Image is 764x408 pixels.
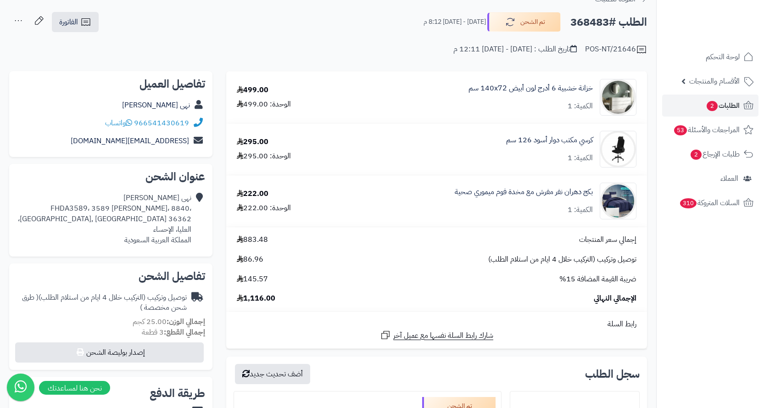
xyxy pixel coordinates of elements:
[150,388,205,399] h2: طريقة الدفع
[594,293,636,304] span: الإجمالي النهائي
[17,292,187,313] div: توصيل وتركيب (التركيب خلال 4 ايام من استلام الطلب)
[568,153,593,163] div: الكمية: 1
[237,203,291,213] div: الوحدة: 222.00
[568,205,593,215] div: الكمية: 1
[15,342,204,363] button: إصدار بوليصة الشحن
[237,151,291,162] div: الوحدة: 295.00
[570,13,647,32] h2: الطلب #368483
[585,369,640,380] h3: سجل الطلب
[679,196,740,209] span: السلات المتروكة
[600,79,636,116] img: 1746709299-1702541934053-68567865785768-1000x1000-90x90.jpg
[237,254,263,265] span: 86.96
[690,148,740,161] span: طلبات الإرجاع
[506,135,593,145] a: كرسي مكتب دوار أسود 126 سم
[706,50,740,63] span: لوحة التحكم
[468,83,593,94] a: خزانة خشبية 6 أدرج لون أبيض 140x72 سم
[17,271,205,282] h2: تفاصيل الشحن
[134,117,189,129] a: 966541430619
[707,101,718,111] span: 2
[674,125,687,135] span: 53
[230,319,643,330] div: رابط السلة
[579,235,636,245] span: إجمالي سعر المنتجات
[17,78,205,89] h2: تفاصيل العميل
[662,95,758,117] a: الطلبات2
[105,117,132,129] a: واتساب
[237,99,291,110] div: الوحدة: 499.00
[122,100,190,111] a: نهى [PERSON_NAME]
[680,198,697,208] span: 310
[706,99,740,112] span: الطلبات
[380,330,493,341] a: شارك رابط السلة نفسها مع عميل آخر
[424,17,486,27] small: [DATE] - [DATE] 8:12 م
[662,119,758,141] a: المراجعات والأسئلة53
[59,17,78,28] span: الفاتورة
[673,123,740,136] span: المراجعات والأسئلة
[453,44,577,55] div: تاريخ الطلب : [DATE] - [DATE] 12:11 م
[568,101,593,112] div: الكمية: 1
[22,292,187,313] span: ( طرق شحن مخصصة )
[71,135,189,146] a: [EMAIL_ADDRESS][DOMAIN_NAME]
[133,316,205,327] small: 25.00 كجم
[237,189,268,199] div: 222.00
[488,254,636,265] span: توصيل وتركيب (التركيب خلال 4 ايام من استلام الطلب)
[237,235,268,245] span: 883.48
[52,12,99,32] a: الفاتورة
[662,192,758,214] a: السلات المتروكة310
[235,364,310,384] button: أضف تحديث جديد
[142,327,205,338] small: 3 قطعة
[237,293,275,304] span: 1,116.00
[689,75,740,88] span: الأقسام والمنتجات
[237,274,268,285] span: 145.57
[17,193,191,245] div: نهى [PERSON_NAME] FHDA3589، 3589 [PERSON_NAME]، 8840، [GEOGRAPHIC_DATA], [GEOGRAPHIC_DATA] 36362،...
[600,183,636,219] img: 1751444880-110201010884-90x90.jpg
[662,143,758,165] a: طلبات الإرجاع2
[691,150,702,160] span: 2
[720,172,738,185] span: العملاء
[167,316,205,327] strong: إجمالي الوزن:
[237,137,268,147] div: 295.00
[487,12,561,32] button: تم الشحن
[585,44,647,55] div: POS-NT/21646
[559,274,636,285] span: ضريبة القيمة المضافة 15%
[237,85,268,95] div: 499.00
[164,327,205,338] strong: إجمالي القطع:
[662,46,758,68] a: لوحة التحكم
[17,171,205,182] h2: عنوان الشحن
[600,131,636,168] img: 1728834012-110102090200-90x90.jpg
[662,168,758,190] a: العملاء
[393,330,493,341] span: شارك رابط السلة نفسها مع عميل آخر
[455,187,593,197] a: بكج دهران نفر مفرش مع مخدة فوم ميموري صحية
